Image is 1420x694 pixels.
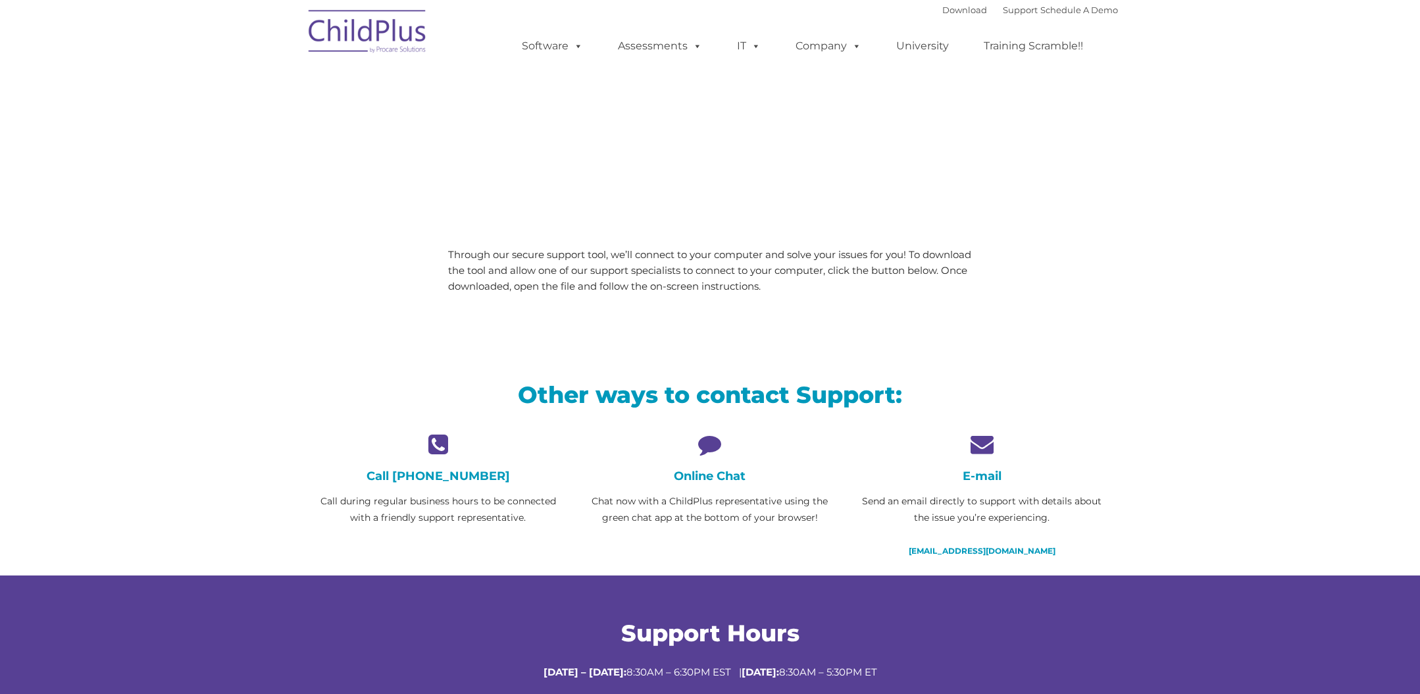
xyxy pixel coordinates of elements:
[605,33,715,59] a: Assessments
[971,33,1096,59] a: Training Scramble!!
[448,247,973,294] p: Through our secure support tool, we’ll connect to your computer and solve your issues for you! To...
[782,33,875,59] a: Company
[724,33,774,59] a: IT
[621,619,799,647] span: Support Hours
[312,95,804,135] span: LiveSupport with SplashTop
[942,5,1118,15] font: |
[312,380,1108,410] h2: Other ways to contact Support:
[302,1,434,67] img: ChildPlus by Procare Solutions
[544,666,626,678] strong: [DATE] – [DATE]:
[312,469,564,483] h4: Call [PHONE_NUMBER]
[856,469,1108,483] h4: E-mail
[584,493,836,526] p: Chat now with a ChildPlus representative using the green chat app at the bottom of your browser!
[1040,5,1118,15] a: Schedule A Demo
[509,33,596,59] a: Software
[742,666,779,678] strong: [DATE]:
[909,546,1055,556] a: [EMAIL_ADDRESS][DOMAIN_NAME]
[942,5,987,15] a: Download
[883,33,962,59] a: University
[856,493,1108,526] p: Send an email directly to support with details about the issue you’re experiencing.
[1003,5,1038,15] a: Support
[312,493,564,526] p: Call during regular business hours to be connected with a friendly support representative.
[584,469,836,483] h4: Online Chat
[544,666,877,678] span: 8:30AM – 6:30PM EST | 8:30AM – 5:30PM ET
